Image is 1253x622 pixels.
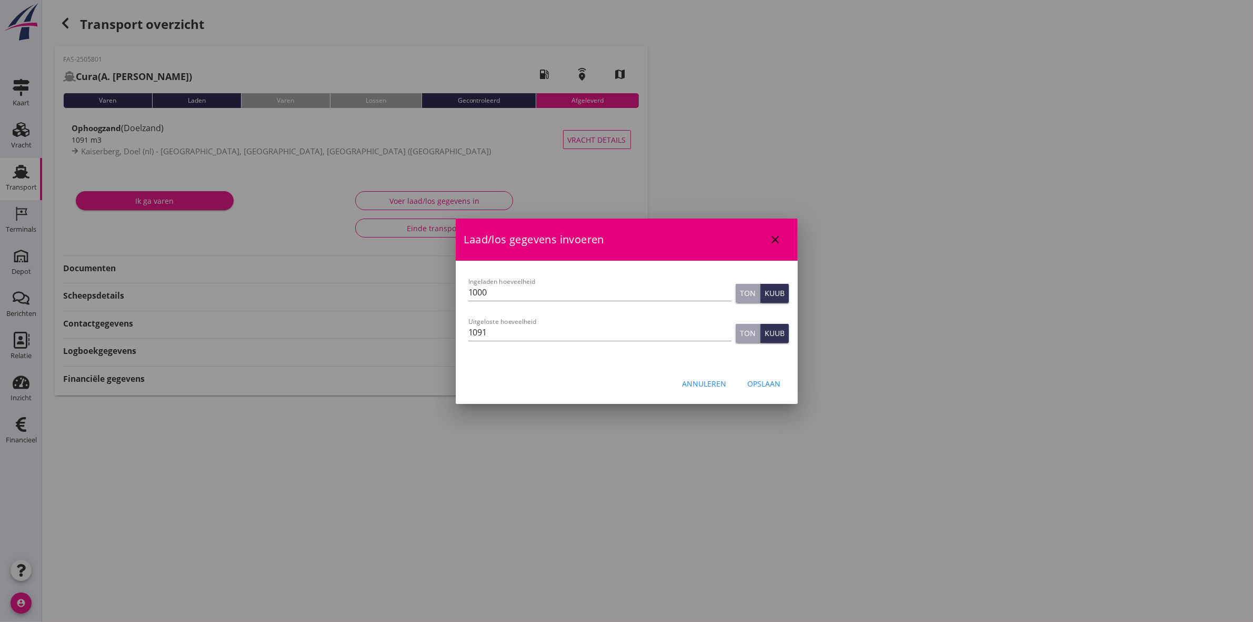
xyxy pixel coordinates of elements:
div: Laad/los gegevens invoeren [456,219,798,261]
div: Kuub [765,288,785,299]
div: Ton [740,288,756,299]
button: Annuleren [674,374,735,393]
div: Ton [740,328,756,339]
input: Ingeladen hoeveelheid [468,284,731,301]
button: Kuub [760,324,789,343]
div: Opslaan [748,378,781,389]
i: close [769,233,782,246]
div: Kuub [765,328,785,339]
button: Ton [736,284,760,303]
button: Ton [736,324,760,343]
div: Annuleren [683,378,727,389]
button: Opslaan [739,374,789,393]
input: Uitgeloste hoeveelheid [468,324,731,341]
button: Kuub [760,284,789,303]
